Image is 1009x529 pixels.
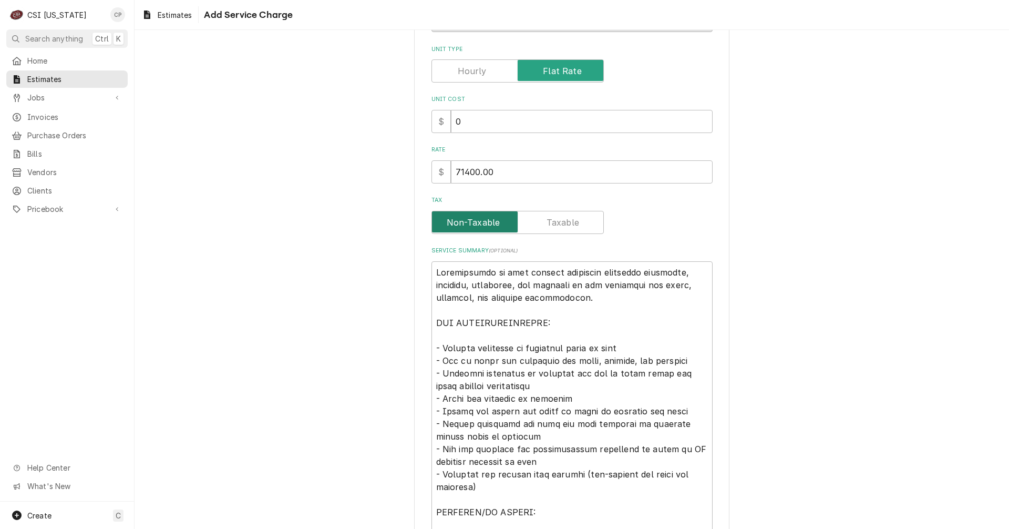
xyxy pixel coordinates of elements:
span: ( optional ) [489,248,518,253]
a: Invoices [6,108,128,126]
span: Vendors [27,167,122,178]
span: Search anything [25,33,83,44]
span: Purchase Orders [27,130,122,141]
div: [object Object] [431,146,713,183]
span: Jobs [27,92,107,103]
div: C [9,7,24,22]
span: C [116,510,121,521]
label: Tax [431,196,713,205]
span: Estimates [158,9,192,21]
div: Unit Type [431,45,713,83]
div: CP [110,7,125,22]
div: CSI [US_STATE] [27,9,87,21]
label: Unit Cost [431,95,713,104]
span: Pricebook [27,204,107,215]
span: Estimates [27,74,122,85]
span: K [116,33,121,44]
span: Help Center [27,462,121,473]
a: Clients [6,182,128,199]
span: Add Service Charge [201,8,293,22]
a: Go to Pricebook [6,200,128,218]
span: Home [27,55,122,66]
a: Estimates [6,70,128,88]
a: Go to Jobs [6,89,128,106]
a: Home [6,52,128,69]
a: Bills [6,145,128,162]
span: Create [27,511,52,520]
div: $ [431,110,451,133]
label: Unit Type [431,45,713,54]
a: Go to What's New [6,477,128,495]
a: Purchase Orders [6,127,128,144]
div: CSI Kentucky's Avatar [9,7,24,22]
div: $ [431,160,451,184]
span: Bills [27,148,122,159]
span: Ctrl [95,33,109,44]
span: Invoices [27,111,122,123]
a: Estimates [138,6,196,24]
div: Tax [431,196,713,233]
div: Unit Cost [431,95,713,133]
label: Service Summary [431,247,713,255]
button: Search anythingCtrlK [6,29,128,48]
label: Rate [431,146,713,154]
div: Craig Pierce's Avatar [110,7,125,22]
a: Vendors [6,164,128,181]
span: Clients [27,185,122,196]
a: Go to Help Center [6,459,128,476]
span: What's New [27,481,121,492]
